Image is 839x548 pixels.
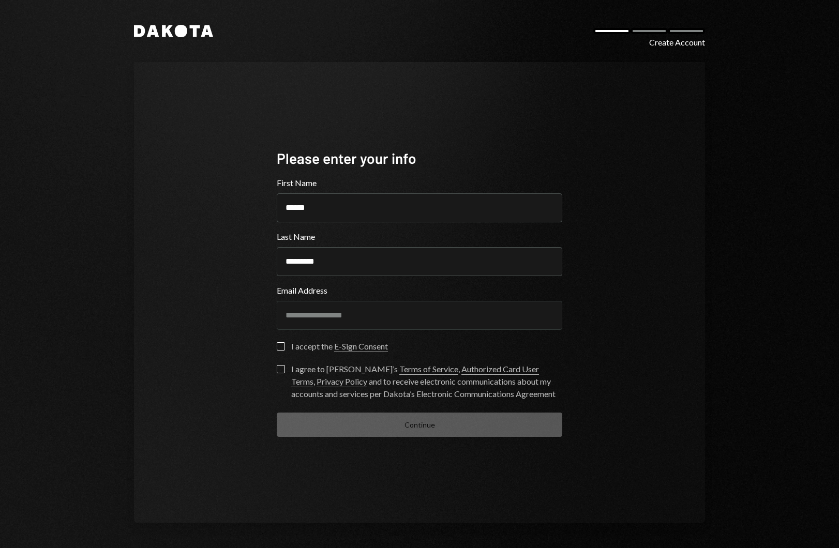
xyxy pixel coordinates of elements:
[277,342,285,351] button: I accept the E-Sign Consent
[334,341,388,352] a: E-Sign Consent
[317,376,367,387] a: Privacy Policy
[291,340,388,353] div: I accept the
[649,36,705,49] div: Create Account
[291,363,562,400] div: I agree to [PERSON_NAME]’s , , and to receive electronic communications about my accounts and ser...
[277,231,562,243] label: Last Name
[291,364,539,387] a: Authorized Card User Terms
[399,364,458,375] a: Terms of Service
[277,365,285,373] button: I agree to [PERSON_NAME]’s Terms of Service, Authorized Card User Terms, Privacy Policy and to re...
[277,148,562,169] div: Please enter your info
[277,284,562,297] label: Email Address
[277,177,562,189] label: First Name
